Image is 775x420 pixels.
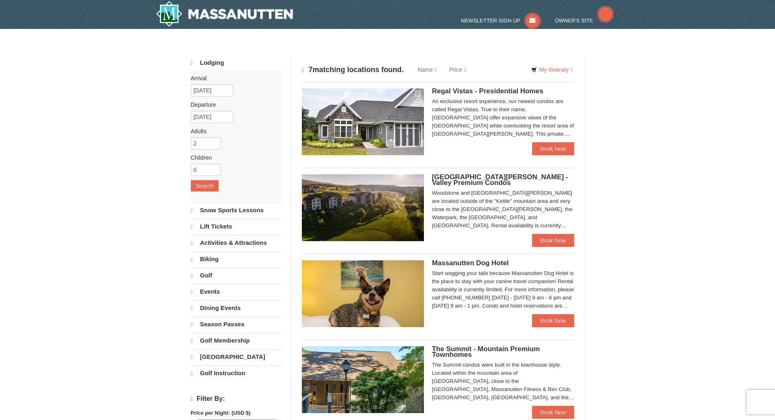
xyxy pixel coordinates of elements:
a: Golf Instruction [191,365,282,381]
div: An exclusive resort experience, our newest condos are called Regal Vistas. True to their name, [G... [432,97,574,138]
img: 19219034-1-0eee7e00.jpg [302,346,424,413]
a: Newsletter Sign Up [461,18,541,24]
button: Search [191,180,218,191]
a: Golf [191,268,282,283]
label: Departure [191,101,275,109]
div: Start wagging your tails because Massanutten Dog Hotel is the place to stay with your canine trav... [432,269,574,310]
div: The Summit condos were built in the townhouse style. Located within the mountain area of [GEOGRAP... [432,361,574,402]
a: Book Now [532,406,574,419]
a: Dining Events [191,300,282,316]
label: Arrival [191,74,275,82]
span: Massanutten Dog Hotel [432,259,509,267]
img: 19219041-4-ec11c166.jpg [302,174,424,241]
a: Owner's Site [555,18,613,24]
span: Owner's Site [555,18,593,24]
label: Adults [191,127,275,135]
a: Biking [191,251,282,267]
h4: matching locations found. [302,66,404,74]
span: 7 [308,66,312,74]
img: 27428181-5-81c892a3.jpg [302,260,424,327]
label: Children [191,154,275,162]
a: Price [443,62,472,78]
a: Massanutten Resort [156,1,293,27]
a: Season Passes [191,317,282,332]
a: Book Now [532,142,574,155]
a: Book Now [532,234,574,247]
div: Woodstone and [GEOGRAPHIC_DATA][PERSON_NAME] are located outside of the "Kettle" mountain area an... [432,189,574,230]
a: Name [412,62,443,78]
span: Newsletter Sign Up [461,18,520,24]
a: [GEOGRAPHIC_DATA] [191,349,282,365]
img: 19218991-1-902409a9.jpg [302,88,424,155]
span: The Summit - Mountain Premium Townhomes [432,345,540,358]
a: Events [191,284,282,299]
span: Regal Vistas - Presidential Homes [432,87,544,95]
a: Snow Sports Lessons [191,202,282,218]
a: Golf Membership [191,333,282,348]
a: Lodging [191,55,282,70]
a: Book Now [532,314,574,327]
img: Massanutten Resort Logo [156,1,293,27]
a: Lift Tickets [191,219,282,234]
h4: Filter By: [191,395,282,403]
a: Activities & Attractions [191,235,282,251]
a: My Itinerary [526,64,578,76]
span: [GEOGRAPHIC_DATA][PERSON_NAME] - Valley Premium Condos [432,173,568,187]
strong: Price per Night: (USD $) [191,410,251,416]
